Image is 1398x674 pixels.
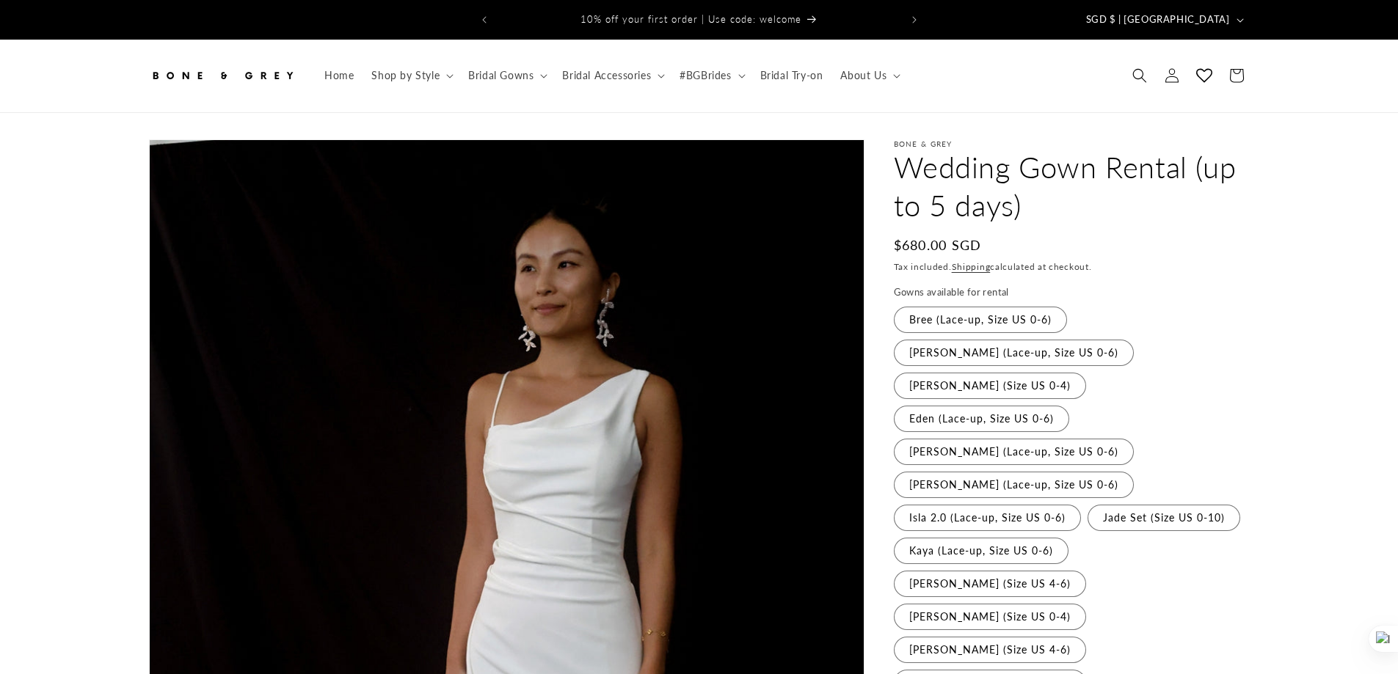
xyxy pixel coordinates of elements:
[894,604,1086,630] label: [PERSON_NAME] (Size US 0-4)
[894,637,1086,663] label: [PERSON_NAME] (Size US 4-6)
[894,307,1067,333] label: Bree (Lace-up, Size US 0-6)
[831,60,906,91] summary: About Us
[894,235,982,255] span: $680.00 SGD
[952,261,991,272] a: Shipping
[894,439,1134,465] label: [PERSON_NAME] (Lace-up, Size US 0-6)
[760,69,823,82] span: Bridal Try-on
[894,139,1250,148] p: Bone & Grey
[894,505,1081,531] label: Isla 2.0 (Lace-up, Size US 0-6)
[143,54,301,98] a: Bone and Grey Bridal
[840,69,887,82] span: About Us
[459,60,553,91] summary: Bridal Gowns
[898,6,931,34] button: Next announcement
[894,571,1086,597] label: [PERSON_NAME] (Size US 4-6)
[1077,6,1250,34] button: SGD $ | [GEOGRAPHIC_DATA]
[316,60,363,91] a: Home
[1088,505,1240,531] label: Jade Set (Size US 0-10)
[751,60,832,91] a: Bridal Try-on
[671,60,751,91] summary: #BGBrides
[894,148,1250,224] h1: Wedding Gown Rental (up to 5 days)
[894,406,1069,432] label: Eden (Lace-up, Size US 0-6)
[363,60,459,91] summary: Shop by Style
[371,69,440,82] span: Shop by Style
[149,59,296,92] img: Bone and Grey Bridal
[553,60,671,91] summary: Bridal Accessories
[580,13,801,25] span: 10% off your first order | Use code: welcome
[894,472,1134,498] label: [PERSON_NAME] (Lace-up, Size US 0-6)
[894,340,1134,366] label: [PERSON_NAME] (Lace-up, Size US 0-6)
[1086,12,1230,27] span: SGD $ | [GEOGRAPHIC_DATA]
[468,6,500,34] button: Previous announcement
[894,538,1068,564] label: Kaya (Lace-up, Size US 0-6)
[680,69,731,82] span: #BGBrides
[468,69,534,82] span: Bridal Gowns
[324,69,354,82] span: Home
[894,260,1250,274] div: Tax included. calculated at checkout.
[894,285,1011,300] legend: Gowns available for rental
[562,69,651,82] span: Bridal Accessories
[1124,59,1156,92] summary: Search
[894,373,1086,399] label: [PERSON_NAME] (Size US 0-4)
